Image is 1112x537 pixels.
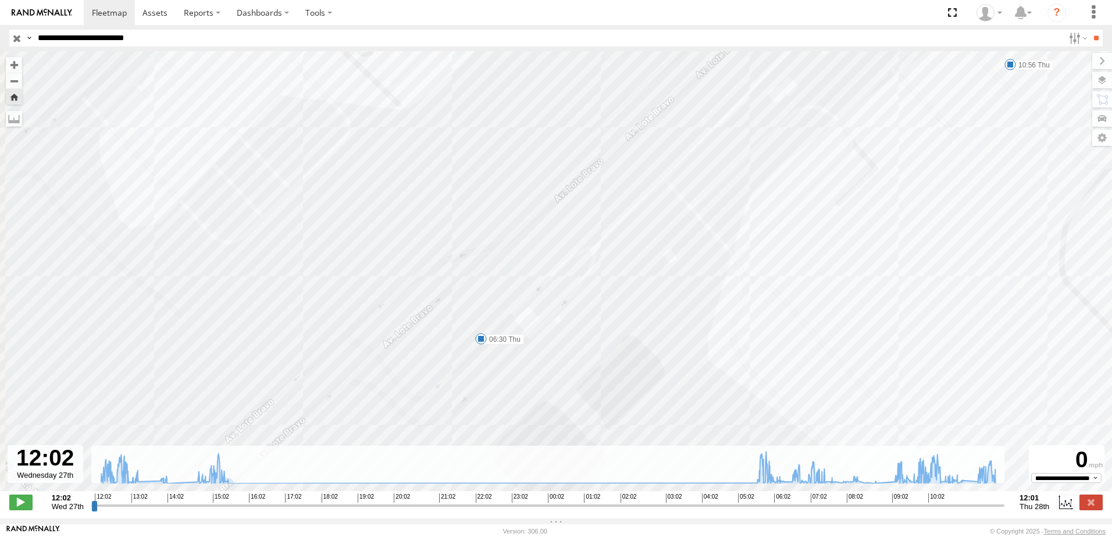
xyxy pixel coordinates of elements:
[847,493,863,503] span: 08:02
[131,493,148,503] span: 13:02
[6,73,22,89] button: Zoom out
[774,493,790,503] span: 06:02
[9,495,33,510] label: Play/Stop
[621,493,637,503] span: 02:02
[666,493,682,503] span: 03:02
[1064,30,1089,46] label: Search Filter Options
[1010,60,1053,70] label: 10:56 Thu
[928,493,945,503] span: 10:02
[358,493,374,503] span: 19:02
[584,493,600,503] span: 01:02
[322,493,338,503] span: 18:02
[249,493,265,503] span: 16:02
[512,493,528,503] span: 23:02
[1020,502,1049,511] span: Thu 28th Aug 2025
[481,334,524,345] label: 06:30 Thu
[1047,3,1066,22] i: ?
[476,493,492,503] span: 22:02
[503,528,547,535] div: Version: 306.00
[892,493,908,503] span: 09:02
[285,493,301,503] span: 17:02
[6,89,22,105] button: Zoom Home
[213,493,229,503] span: 15:02
[52,493,84,502] strong: 12:02
[52,502,84,511] span: Wed 27th Aug 2025
[972,4,1006,22] div: omar hernandez
[548,493,564,503] span: 00:02
[1031,447,1103,473] div: 0
[1079,495,1103,510] label: Close
[738,493,754,503] span: 05:02
[990,528,1106,535] div: © Copyright 2025 -
[439,493,455,503] span: 21:02
[811,493,827,503] span: 07:02
[394,493,410,503] span: 20:02
[6,57,22,73] button: Zoom in
[167,493,184,503] span: 14:02
[6,525,60,537] a: Visit our Website
[6,110,22,127] label: Measure
[95,493,111,503] span: 12:02
[12,9,72,17] img: rand-logo.svg
[1020,493,1049,502] strong: 12:01
[702,493,718,503] span: 04:02
[1044,528,1106,535] a: Terms and Conditions
[24,30,34,46] label: Search Query
[1092,130,1112,146] label: Map Settings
